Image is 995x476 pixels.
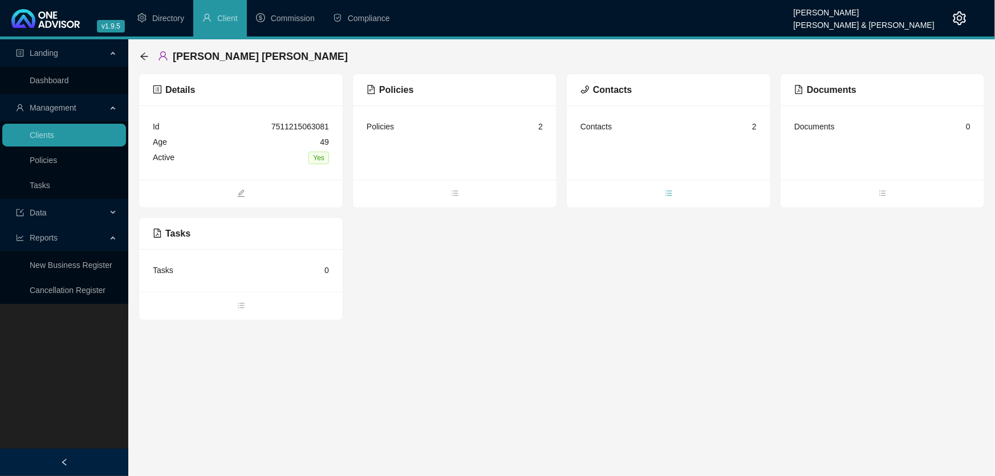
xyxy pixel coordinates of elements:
div: Age [153,136,167,148]
span: Data [30,208,47,217]
span: user [158,51,168,61]
span: import [16,209,24,217]
span: 49 [320,137,329,147]
a: Dashboard [30,76,69,85]
span: file-pdf [794,85,803,94]
span: Contacts [580,85,632,95]
span: [PERSON_NAME] [PERSON_NAME] [173,51,348,62]
div: [PERSON_NAME] & [PERSON_NAME] [794,15,935,28]
span: line-chart [16,234,24,242]
span: user [202,13,212,22]
span: user [16,104,24,112]
img: 2df55531c6924b55f21c4cf5d4484680-logo-light.svg [11,9,80,28]
div: 0 [324,264,329,276]
span: bars [353,188,557,201]
div: [PERSON_NAME] [794,3,935,15]
a: Policies [30,156,57,165]
span: setting [137,13,147,22]
div: Contacts [580,120,612,133]
span: bars [139,300,343,313]
span: Client [217,14,238,23]
span: Directory [152,14,184,23]
div: Id [153,120,160,133]
a: New Business Register [30,261,112,270]
a: Cancellation Register [30,286,105,295]
span: Commission [271,14,315,23]
span: file-text [367,85,376,94]
span: dollar [256,13,265,22]
a: Clients [30,131,54,140]
div: 2 [752,120,757,133]
span: Compliance [348,14,390,23]
span: bars [567,188,770,201]
div: Active [153,151,174,164]
span: Management [30,103,76,112]
span: Yes [308,152,329,164]
span: Policies [367,85,413,95]
div: 2 [538,120,543,133]
span: Reports [30,233,58,242]
span: safety [333,13,342,22]
div: back [140,52,149,62]
div: 0 [966,120,970,133]
div: Policies [367,120,394,133]
a: Tasks [30,181,50,190]
span: Details [153,85,195,95]
span: profile [16,49,24,57]
span: v1.9.5 [97,20,125,32]
span: Landing [30,48,58,58]
span: arrow-left [140,52,149,61]
div: Tasks [153,264,173,276]
span: profile [153,85,162,94]
span: Tasks [153,229,190,238]
span: file-pdf [153,229,162,238]
span: left [60,458,68,466]
span: setting [953,11,966,25]
div: 7511215063081 [271,120,329,133]
span: edit [139,188,343,201]
div: Documents [794,120,835,133]
span: bars [781,188,984,201]
span: phone [580,85,590,94]
span: Documents [794,85,856,95]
